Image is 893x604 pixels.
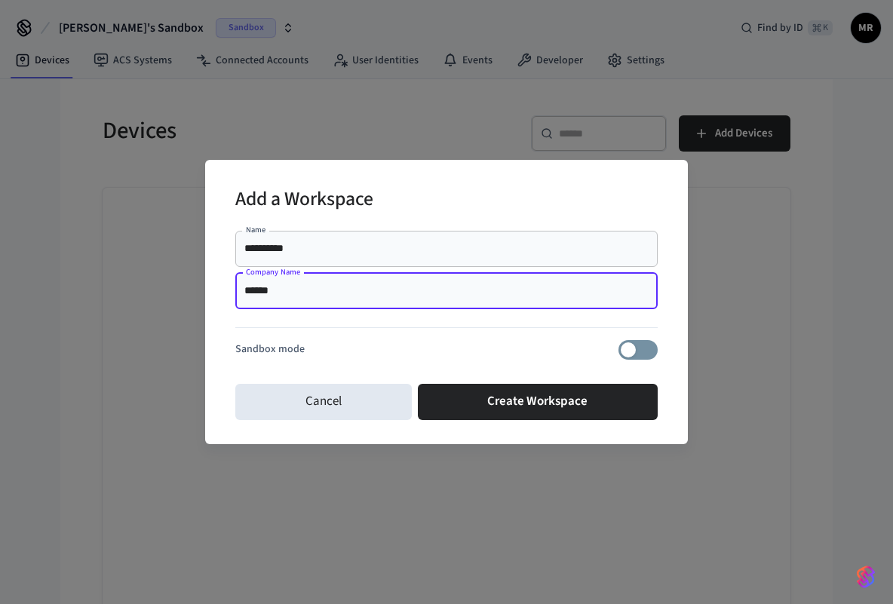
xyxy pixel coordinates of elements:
[235,384,412,420] button: Cancel
[857,565,875,589] img: SeamLogoGradient.69752ec5.svg
[235,178,373,224] h2: Add a Workspace
[418,384,658,420] button: Create Workspace
[246,224,265,235] label: Name
[246,266,300,277] label: Company Name
[235,342,305,357] p: Sandbox mode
